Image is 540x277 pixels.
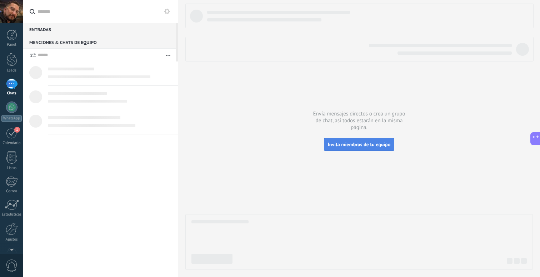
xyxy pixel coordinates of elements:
button: Invita miembros de tu equipo [324,138,394,151]
div: Leads [1,68,22,73]
div: Entradas [23,23,176,36]
span: Invita miembros de tu equipo [328,141,390,148]
button: Más [160,49,176,61]
div: Estadísticas [1,212,22,217]
div: Calendario [1,141,22,145]
div: WhatsApp [1,115,22,122]
span: 1 [14,127,20,133]
div: Menciones & Chats de equipo [23,36,176,49]
div: Chats [1,91,22,96]
div: Listas [1,166,22,170]
div: Correo [1,189,22,194]
div: Panel [1,43,22,47]
div: Ajustes [1,237,22,242]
